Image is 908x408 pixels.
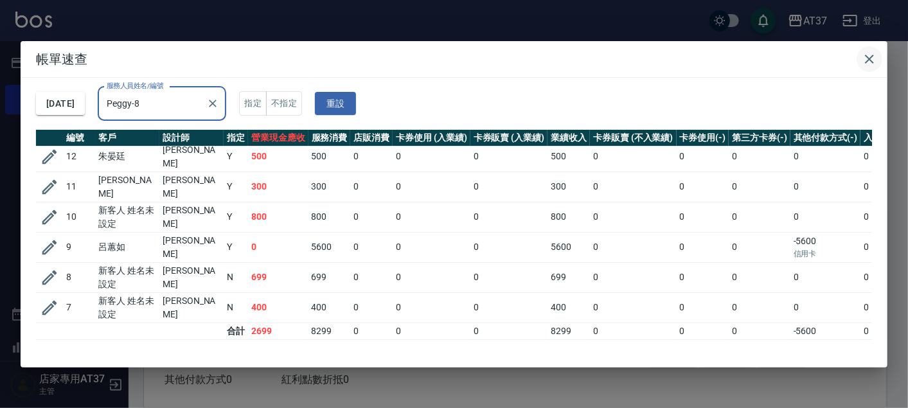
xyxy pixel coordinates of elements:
[266,91,302,116] button: 不指定
[248,141,308,172] td: 500
[63,292,95,323] td: 7
[224,232,248,262] td: Y
[248,130,308,146] th: 營業現金應收
[350,232,393,262] td: 0
[547,141,590,172] td: 500
[590,172,676,202] td: 0
[21,41,887,77] h2: 帳單速查
[677,141,729,172] td: 0
[63,141,95,172] td: 12
[63,202,95,232] td: 10
[790,323,861,339] td: -5600
[547,262,590,292] td: 699
[95,172,159,202] td: [PERSON_NAME]
[590,323,676,339] td: 0
[350,130,393,146] th: 店販消費
[159,172,224,202] td: [PERSON_NAME]
[393,141,470,172] td: 0
[677,202,729,232] td: 0
[677,323,729,339] td: 0
[790,262,861,292] td: 0
[470,232,548,262] td: 0
[308,232,351,262] td: 5600
[547,323,590,339] td: 8299
[63,232,95,262] td: 9
[107,81,163,91] label: 服務人員姓名/編號
[729,232,790,262] td: 0
[159,141,224,172] td: [PERSON_NAME]
[393,292,470,323] td: 0
[224,262,248,292] td: N
[95,130,159,146] th: 客戶
[790,232,861,262] td: -5600
[248,232,308,262] td: 0
[308,323,351,339] td: 8299
[308,172,351,202] td: 300
[393,323,470,339] td: 0
[248,202,308,232] td: 800
[350,141,393,172] td: 0
[350,292,393,323] td: 0
[393,172,470,202] td: 0
[248,172,308,202] td: 300
[794,248,858,260] p: 信用卡
[159,202,224,232] td: [PERSON_NAME]
[95,232,159,262] td: 呂蕙如
[547,130,590,146] th: 業績收入
[590,202,676,232] td: 0
[63,172,95,202] td: 11
[159,292,224,323] td: [PERSON_NAME]
[204,94,222,112] button: Clear
[790,292,861,323] td: 0
[308,141,351,172] td: 500
[470,323,548,339] td: 0
[36,92,85,116] button: [DATE]
[729,323,790,339] td: 0
[729,130,790,146] th: 第三方卡券(-)
[729,202,790,232] td: 0
[677,172,729,202] td: 0
[350,202,393,232] td: 0
[677,292,729,323] td: 0
[248,323,308,339] td: 2699
[239,91,267,116] button: 指定
[159,232,224,262] td: [PERSON_NAME]
[95,141,159,172] td: 朱晏廷
[248,262,308,292] td: 699
[470,130,548,146] th: 卡券販賣 (入業績)
[350,172,393,202] td: 0
[729,262,790,292] td: 0
[547,202,590,232] td: 800
[63,130,95,146] th: 編號
[677,232,729,262] td: 0
[470,141,548,172] td: 0
[470,262,548,292] td: 0
[547,172,590,202] td: 300
[159,130,224,146] th: 設計師
[547,232,590,262] td: 5600
[224,202,248,232] td: Y
[308,130,351,146] th: 服務消費
[470,292,548,323] td: 0
[95,202,159,232] td: 新客人 姓名未設定
[790,130,861,146] th: 其他付款方式(-)
[350,323,393,339] td: 0
[95,262,159,292] td: 新客人 姓名未設定
[790,141,861,172] td: 0
[224,130,248,146] th: 指定
[308,202,351,232] td: 800
[393,232,470,262] td: 0
[248,292,308,323] td: 400
[590,141,676,172] td: 0
[350,262,393,292] td: 0
[308,292,351,323] td: 400
[677,262,729,292] td: 0
[393,262,470,292] td: 0
[790,172,861,202] td: 0
[729,172,790,202] td: 0
[590,292,676,323] td: 0
[315,92,356,116] button: 重設
[393,202,470,232] td: 0
[308,262,351,292] td: 699
[677,130,729,146] th: 卡券使用(-)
